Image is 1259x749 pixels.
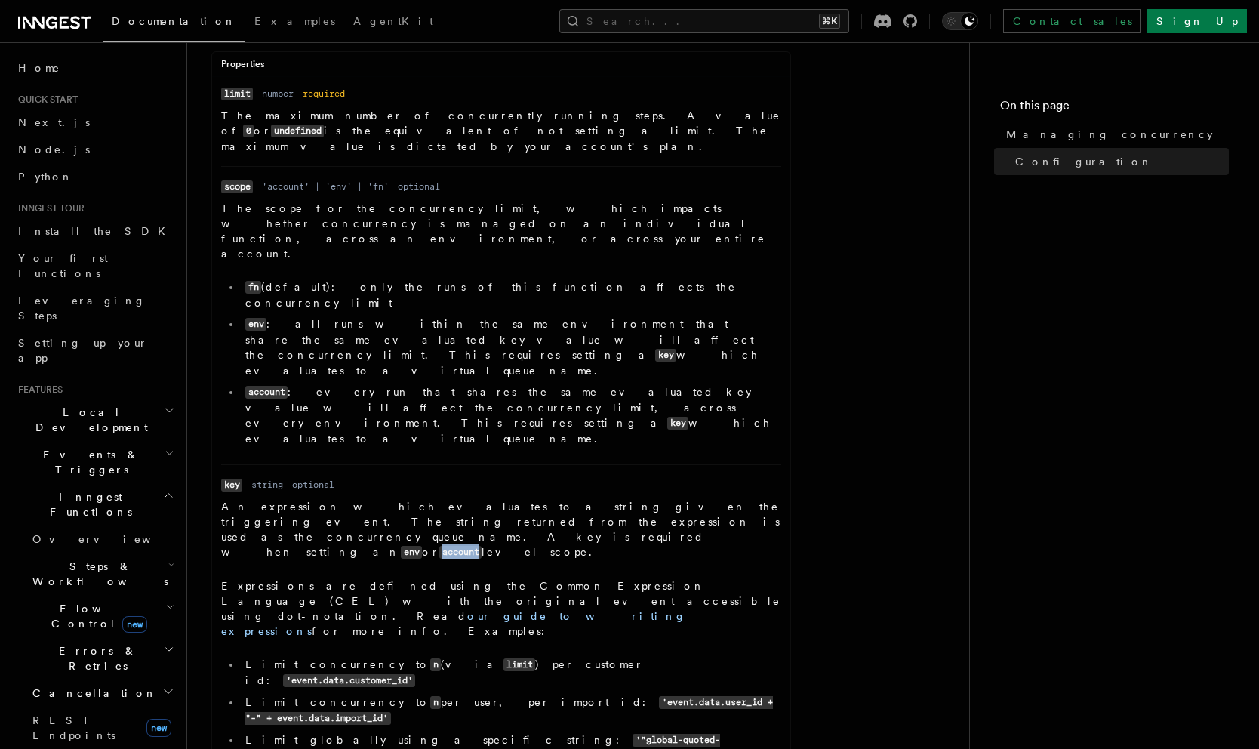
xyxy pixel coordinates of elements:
a: Install the SDK [12,217,177,245]
code: limit [221,88,253,100]
span: Inngest tour [12,202,85,214]
li: Limit concurrency to (via ) per customer id: [241,657,781,689]
a: Sign Up [1147,9,1247,33]
span: Flow Control [26,601,166,631]
div: Properties [212,58,790,77]
a: REST Endpointsnew [26,707,177,749]
p: The maximum number of concurrently running steps. A value of or is the equivalent of not setting ... [221,108,781,154]
span: Configuration [1015,154,1153,169]
p: Expressions are defined using the Common Expression Language (CEL) with the original event access... [221,578,781,639]
span: Cancellation [26,686,157,701]
a: our guide to writing expressions [221,610,686,637]
code: 0 [243,125,254,137]
span: Documentation [112,15,236,27]
code: env [245,318,266,331]
span: Steps & Workflows [26,559,168,589]
a: Leveraging Steps [12,287,177,329]
li: : all runs within the same environment that share the same evaluated key value will affect the co... [241,316,781,378]
a: Next.js [12,109,177,136]
span: Your first Functions [18,252,108,279]
code: key [221,479,242,492]
code: limit [503,658,535,671]
span: Leveraging Steps [18,294,146,322]
button: Steps & Workflows [26,553,177,595]
a: Documentation [103,5,245,42]
code: n [430,696,441,709]
code: scope [221,180,253,193]
code: undefined [271,125,324,137]
a: Examples [245,5,344,41]
span: Errors & Retries [26,643,164,673]
a: Managing concurrency [1000,121,1229,148]
a: Overview [26,526,177,553]
dd: optional [292,479,334,491]
span: Setting up your app [18,337,148,364]
code: account [245,386,288,399]
button: Cancellation [26,680,177,707]
span: Inngest Functions [12,489,163,519]
h4: On this page [1000,97,1229,121]
span: Install the SDK [18,225,174,237]
span: new [146,719,171,737]
span: Node.js [18,143,90,156]
span: Events & Triggers [12,447,165,477]
span: Quick start [12,94,78,106]
dd: required [303,88,345,100]
button: Errors & Retries [26,637,177,680]
code: key [667,417,688,430]
li: Limit concurrency to per user, per import id: [241,695,781,726]
span: REST Endpoints [32,714,115,741]
a: Your first Functions [12,245,177,287]
li: (default): only the runs of this function affects the concurrency limit [241,279,781,310]
code: key [655,349,676,362]
li: : every run that shares the same evaluated key value will affect the concurrency limit, across ev... [241,384,781,446]
button: Toggle dark mode [942,12,978,30]
span: Examples [254,15,335,27]
button: Local Development [12,399,177,441]
p: An expression which evaluates to a string given the triggering event. The string returned from th... [221,499,781,560]
code: env [401,546,422,559]
dd: optional [398,180,440,193]
button: Inngest Functions [12,483,177,526]
span: Next.js [18,116,90,128]
a: Setting up your app [12,329,177,371]
span: Python [18,171,73,183]
dd: string [251,479,283,491]
a: Node.js [12,136,177,163]
a: AgentKit [344,5,442,41]
span: Home [18,60,60,76]
span: AgentKit [353,15,433,27]
button: Flow Controlnew [26,595,177,637]
a: Contact sales [1003,9,1141,33]
button: Events & Triggers [12,441,177,483]
span: Managing concurrency [1006,127,1213,142]
button: Search...⌘K [559,9,849,33]
span: Features [12,384,63,396]
a: Python [12,163,177,190]
kbd: ⌘K [819,14,840,29]
a: Configuration [1009,148,1229,175]
span: new [122,616,147,633]
span: Overview [32,533,188,545]
p: The scope for the concurrency limit, which impacts whether concurrency is managed on an individua... [221,201,781,261]
code: 'event.data.customer_id' [283,674,415,687]
span: Local Development [12,405,165,435]
code: n [430,658,441,671]
dd: number [262,88,294,100]
code: account [439,546,482,559]
a: Home [12,54,177,82]
dd: 'account' | 'env' | 'fn' [262,180,389,193]
code: fn [245,281,261,294]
